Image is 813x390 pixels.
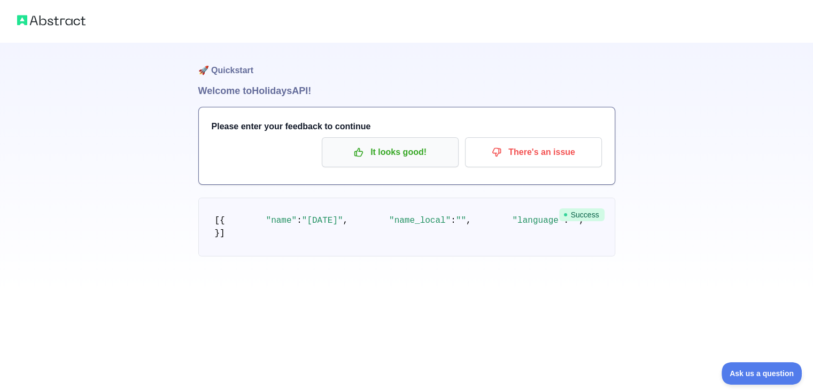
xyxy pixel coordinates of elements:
span: [ [215,216,220,225]
h3: Please enter your feedback to continue [212,120,602,133]
span: : [451,216,456,225]
h1: 🚀 Quickstart [198,43,615,83]
span: "" [456,216,466,225]
button: It looks good! [322,137,459,167]
span: , [466,216,471,225]
p: It looks good! [330,143,451,161]
h1: Welcome to Holidays API! [198,83,615,98]
span: "language" [512,216,563,225]
span: "[DATE]" [302,216,343,225]
span: : [297,216,302,225]
button: There's an issue [465,137,602,167]
p: There's an issue [473,143,594,161]
iframe: Toggle Customer Support [722,362,802,385]
img: Abstract logo [17,13,86,28]
span: "name_local" [389,216,451,225]
span: "name" [266,216,297,225]
span: Success [559,208,605,221]
span: , [343,216,349,225]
